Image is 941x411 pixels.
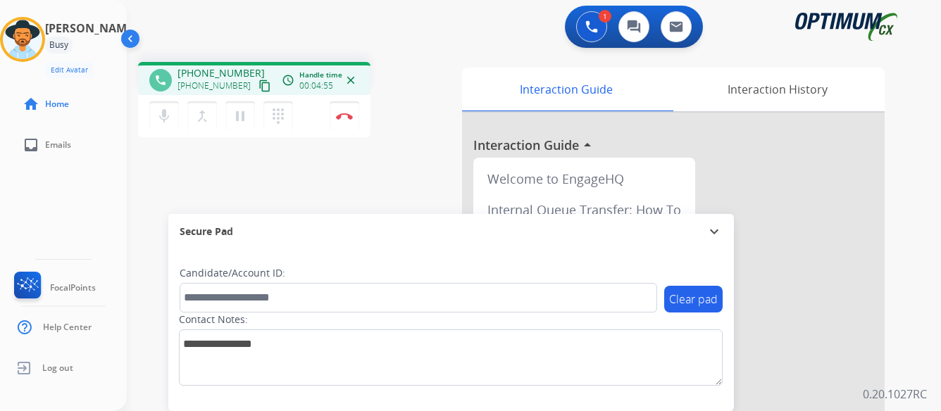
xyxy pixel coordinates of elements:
[11,272,96,304] a: FocalPoints
[3,20,42,59] img: avatar
[670,68,885,111] div: Interaction History
[45,99,69,110] span: Home
[50,282,96,293] span: FocalPoints
[43,322,92,333] span: Help Center
[479,194,690,225] div: Internal Queue Transfer: How To
[177,80,251,91] span: [PHONE_NUMBER]
[299,70,342,80] span: Handle time
[154,74,167,87] mat-icon: phone
[270,108,287,125] mat-icon: dialpad
[599,10,611,23] div: 1
[462,68,670,111] div: Interaction Guide
[863,386,927,403] p: 0.20.1027RC
[344,74,357,87] mat-icon: close
[177,66,265,80] span: [PHONE_NUMBER]
[336,113,353,120] img: control
[299,80,333,91] span: 00:04:55
[194,108,211,125] mat-icon: merge_type
[232,108,249,125] mat-icon: pause
[42,362,73,374] span: Log out
[179,312,248,327] label: Contact Notes:
[180,266,285,280] label: Candidate/Account ID:
[45,62,94,78] button: Edit Avatar
[706,223,723,240] mat-icon: expand_more
[664,286,723,312] button: Clear pad
[23,96,39,113] mat-icon: home
[45,139,71,151] span: Emails
[45,20,137,37] h3: [PERSON_NAME]
[156,108,173,125] mat-icon: mic
[23,137,39,153] mat-icon: inbox
[479,163,690,194] div: Welcome to EngageHQ
[258,80,271,92] mat-icon: content_copy
[180,225,233,239] span: Secure Pad
[282,74,294,87] mat-icon: access_time
[45,37,73,53] div: Busy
